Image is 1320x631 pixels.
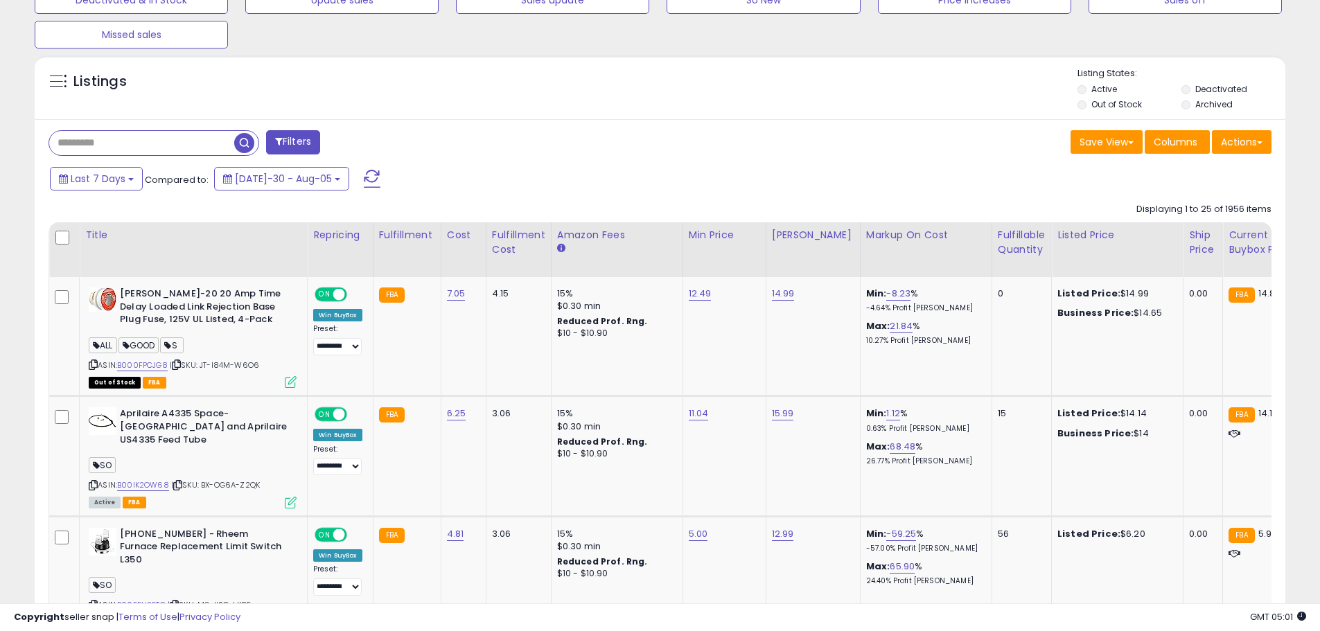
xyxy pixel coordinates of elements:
a: 21.84 [890,319,913,333]
div: % [866,441,981,466]
span: All listings that are currently out of stock and unavailable for purchase on Amazon [89,377,141,389]
div: Min Price [689,228,760,242]
a: 68.48 [890,440,915,454]
div: 56 [998,528,1041,540]
h5: Listings [73,72,127,91]
div: Title [85,228,301,242]
b: Max: [866,319,890,332]
a: 6.25 [447,407,466,420]
p: -4.64% Profit [PERSON_NAME] [866,303,981,313]
div: $10 - $10.90 [557,448,672,460]
b: Listed Price: [1057,527,1120,540]
button: Actions [1212,130,1271,154]
a: Terms of Use [118,610,177,623]
div: 3.06 [492,407,540,420]
div: $14.99 [1057,287,1172,300]
span: [DATE]-30 - Aug-05 [235,172,332,186]
div: Listed Price [1057,228,1177,242]
div: Fulfillment [379,228,435,242]
span: S [160,337,184,353]
div: ASIN: [89,287,297,386]
div: $0.30 min [557,300,672,312]
div: Current Buybox Price [1229,228,1300,257]
th: The percentage added to the cost of goods (COGS) that forms the calculator for Min & Max prices. [860,222,992,277]
span: Columns [1154,135,1197,149]
b: Business Price: [1057,306,1134,319]
span: Compared to: [145,173,209,186]
span: OFF [345,528,367,540]
span: FBA [143,377,166,389]
span: FBA [123,497,146,508]
span: GOOD [118,337,159,353]
div: % [866,560,981,586]
div: 0.00 [1189,407,1212,420]
a: 11.04 [689,407,709,420]
a: 7.05 [447,287,466,301]
div: Win BuyBox [313,429,362,441]
a: 12.49 [689,287,712,301]
a: 12.99 [772,527,794,541]
div: ASIN: [89,407,297,506]
div: 4.15 [492,287,540,300]
div: 0.00 [1189,528,1212,540]
div: 0 [998,287,1041,300]
p: -57.00% Profit [PERSON_NAME] [866,544,981,553]
img: 31fOqLntK0L._SL40_.jpg [89,407,116,435]
span: ON [316,289,333,301]
strong: Copyright [14,610,64,623]
a: B00IK2OW68 [117,479,169,491]
a: 15.99 [772,407,794,420]
b: Min: [866,527,887,540]
span: ALL [89,337,117,353]
a: 5.00 [689,527,708,541]
span: | SKU: BX-OG6A-Z2QK [171,479,260,490]
span: 5.99 [1258,527,1278,540]
div: 3.06 [492,528,540,540]
a: 65.90 [890,560,915,574]
span: SO [89,577,116,593]
div: 15 [998,407,1041,420]
span: | SKU: JT-I84M-W6O6 [170,359,259,371]
a: 4.81 [447,527,464,541]
div: 15% [557,407,672,420]
div: Preset: [313,565,362,596]
span: OFF [345,289,367,301]
small: FBA [1229,528,1254,543]
p: 24.40% Profit [PERSON_NAME] [866,576,981,586]
img: 51YIUKz5wXL._SL40_.jpg [89,287,116,312]
small: Amazon Fees. [557,242,565,255]
div: Win BuyBox [313,309,362,321]
div: Fulfillment Cost [492,228,545,257]
a: 1.12 [886,407,900,420]
span: Last 7 Days [71,172,125,186]
b: Min: [866,407,887,420]
small: FBA [379,287,405,303]
div: 0.00 [1189,287,1212,300]
b: Reduced Prof. Rng. [557,556,648,567]
div: Win BuyBox [313,549,362,562]
div: $10 - $10.90 [557,328,672,339]
span: 14.14 [1258,407,1279,420]
div: $14 [1057,427,1172,440]
label: Archived [1195,98,1233,110]
div: % [866,407,981,433]
div: % [866,287,981,313]
b: Business Price: [1057,427,1134,440]
span: ON [316,528,333,540]
span: All listings currently available for purchase on Amazon [89,497,121,508]
a: Privacy Policy [179,610,240,623]
div: $0.30 min [557,420,672,433]
span: 2025-08-13 05:01 GMT [1250,610,1306,623]
div: ASIN: [89,528,297,627]
b: Reduced Prof. Rng. [557,315,648,327]
p: 10.27% Profit [PERSON_NAME] [866,336,981,346]
b: [PHONE_NUMBER] - Rheem Furnace Replacement Limit Switch L350 [120,528,288,570]
label: Deactivated [1195,83,1247,95]
button: Missed sales [35,21,228,48]
div: $6.20 [1057,528,1172,540]
small: FBA [379,407,405,423]
b: Max: [866,560,890,573]
b: Listed Price: [1057,287,1120,300]
a: -8.23 [886,287,910,301]
div: Cost [447,228,480,242]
